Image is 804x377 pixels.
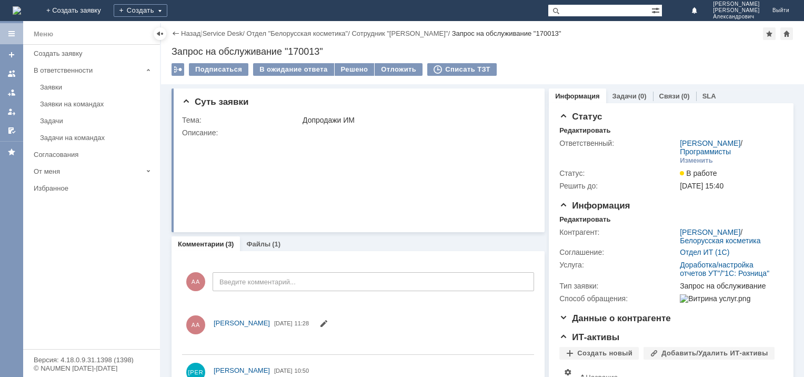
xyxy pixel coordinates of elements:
div: От меня [34,167,142,175]
img: Витрина услуг.png [680,294,750,303]
a: Сотрудник "[PERSON_NAME]" [351,29,448,37]
span: Настройки [564,368,572,376]
div: Описание: [182,128,532,137]
div: Запрос на обслуживание [680,282,779,290]
div: Соглашение: [559,248,678,256]
div: Редактировать [559,126,610,135]
span: Редактировать [319,321,328,329]
span: [PERSON_NAME] [713,7,760,14]
div: Создать заявку [34,49,154,57]
a: Заявки на командах [3,65,20,82]
span: Данные о контрагенте [559,313,671,323]
a: SLA [702,92,716,100]
div: Добавить в избранное [763,27,776,40]
a: Файлы [246,240,270,248]
div: Услуга: [559,261,678,269]
div: Избранное [34,184,142,192]
a: Согласования [29,146,158,163]
a: Задачи [36,113,158,129]
a: Программисты [680,147,731,156]
div: Создать [114,4,167,17]
span: 11:28 [295,320,309,326]
span: [DATE] [274,368,293,374]
div: Работа с массовостью [172,63,184,76]
a: Комментарии [178,240,224,248]
div: Согласования [34,151,154,158]
span: Статус [559,112,602,122]
a: [PERSON_NAME] [680,139,740,147]
div: Статус: [559,169,678,177]
a: Отдел ИТ (1С) [680,248,729,256]
div: Тема: [182,116,300,124]
a: Отдел "Белорусская косметика" [246,29,348,37]
div: / [680,139,779,156]
a: Мои заявки [3,103,20,120]
span: [DATE] [274,320,293,326]
a: Назад [181,29,200,37]
div: Сделать домашней страницей [780,27,793,40]
span: [PERSON_NAME] [214,366,270,374]
a: Задачи [612,92,637,100]
div: Заявки на командах [40,100,154,108]
div: В ответственности [34,66,142,74]
div: (3) [226,240,234,248]
div: Решить до: [559,182,678,190]
div: Скрыть меню [154,27,166,40]
span: [PERSON_NAME] [713,1,760,7]
a: Создать заявку [29,45,158,62]
a: Доработка/настройка отчетов УТ"/"1С: Розница" [680,261,769,277]
div: / [203,29,247,37]
div: Способ обращения: [559,294,678,303]
span: АА [186,272,205,291]
div: Изменить [680,156,713,165]
img: logo [13,6,21,15]
span: Суть заявки [182,97,248,107]
div: Ответственный: [559,139,678,147]
a: Связи [659,92,680,100]
div: Задачи на командах [40,134,154,142]
div: Задачи [40,117,154,125]
a: Заявки в моей ответственности [3,84,20,101]
div: / [351,29,451,37]
span: [PERSON_NAME] [214,319,270,327]
span: 10:50 [295,368,309,374]
div: Контрагент: [559,228,678,236]
a: Перейти на домашнюю страницу [13,6,21,15]
span: Расширенный поиск [651,5,662,15]
div: Версия: 4.18.0.9.31.1398 (1398) [34,356,149,363]
span: Александрович [713,14,760,20]
a: Заявки [36,79,158,95]
a: [PERSON_NAME] [214,318,270,329]
div: / [680,228,779,245]
a: Задачи на командах [36,130,158,146]
a: Заявки на командах [36,96,158,112]
div: | [200,29,202,37]
a: Белорусская косметика [680,236,760,245]
span: ИТ-активы [559,332,619,342]
a: Создать заявку [3,46,20,63]
div: / [246,29,351,37]
div: Редактировать [559,215,610,224]
div: (1) [272,240,280,248]
a: [PERSON_NAME] [214,365,270,376]
div: Запрос на обслуживание "170013" [452,29,561,37]
div: (0) [681,92,690,100]
div: Запрос на обслуживание "170013" [172,46,793,57]
a: Информация [555,92,599,100]
div: Заявки [40,83,154,91]
a: [PERSON_NAME] [680,228,740,236]
div: Тип заявки: [559,282,678,290]
div: (0) [638,92,647,100]
span: Информация [559,201,630,211]
div: © NAUMEN [DATE]-[DATE] [34,365,149,372]
a: Service Desk [203,29,243,37]
div: Меню [34,28,53,41]
a: Мои согласования [3,122,20,139]
span: В работе [680,169,717,177]
div: Допродажи ИМ [303,116,530,124]
span: [DATE] 15:40 [680,182,723,190]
